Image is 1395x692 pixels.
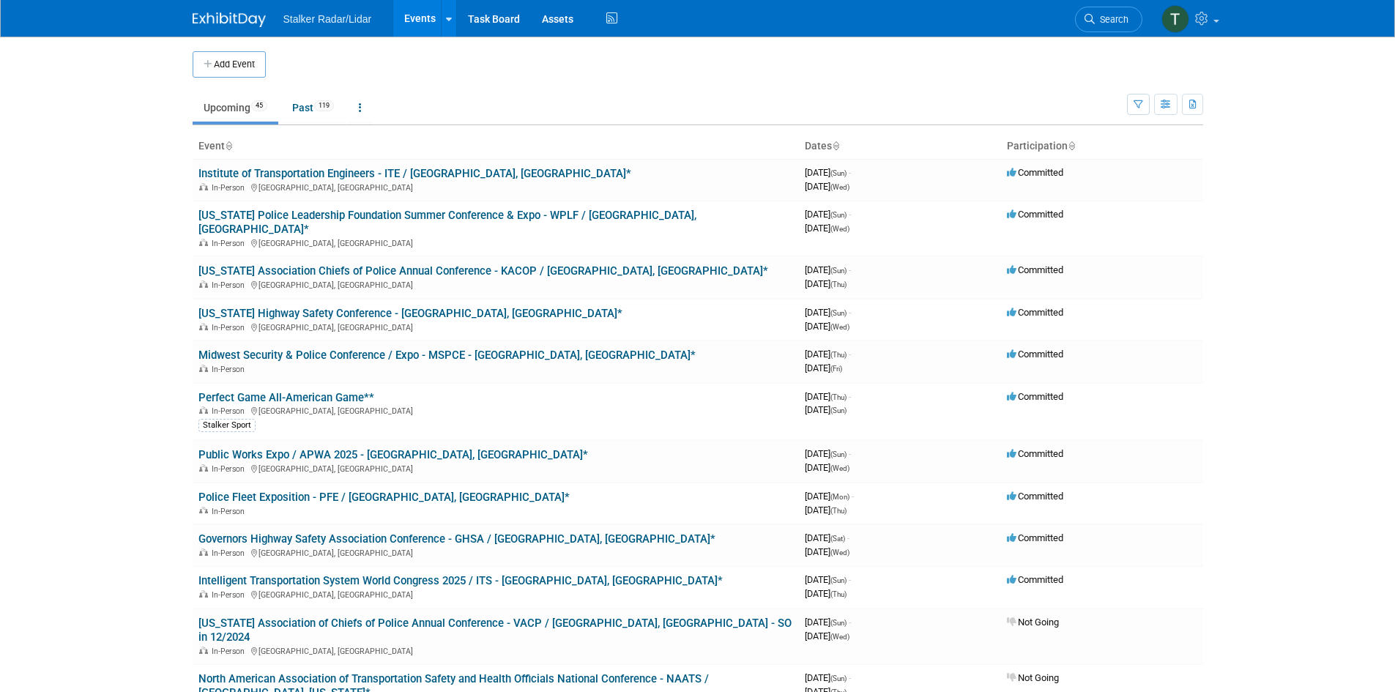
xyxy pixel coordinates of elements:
[805,505,847,516] span: [DATE]
[193,51,266,78] button: Add Event
[805,574,851,585] span: [DATE]
[199,548,208,556] img: In-Person Event
[198,278,793,290] div: [GEOGRAPHIC_DATA], [GEOGRAPHIC_DATA]
[830,674,847,682] span: (Sun)
[830,183,849,191] span: (Wed)
[212,647,249,656] span: In-Person
[830,169,847,177] span: (Sun)
[830,590,847,598] span: (Thu)
[830,535,845,543] span: (Sat)
[198,419,256,432] div: Stalker Sport
[198,209,696,236] a: [US_STATE] Police Leadership Foundation Summer Conference & Expo - WPLF / [GEOGRAPHIC_DATA], [GEO...
[830,633,849,641] span: (Wed)
[805,181,849,192] span: [DATE]
[198,644,793,656] div: [GEOGRAPHIC_DATA], [GEOGRAPHIC_DATA]
[212,365,249,374] span: In-Person
[1007,491,1063,502] span: Committed
[198,617,792,644] a: [US_STATE] Association of Chiefs of Police Annual Conference - VACP / [GEOGRAPHIC_DATA], [GEOGRAP...
[1007,307,1063,318] span: Committed
[805,546,849,557] span: [DATE]
[314,100,334,111] span: 119
[198,491,570,504] a: Police Fleet Exposition - PFE / [GEOGRAPHIC_DATA], [GEOGRAPHIC_DATA]*
[281,94,345,122] a: Past119
[1075,7,1142,32] a: Search
[849,307,851,318] span: -
[193,134,799,159] th: Event
[832,140,839,152] a: Sort by Start Date
[199,647,208,654] img: In-Person Event
[805,349,851,360] span: [DATE]
[849,167,851,178] span: -
[193,94,278,122] a: Upcoming45
[1007,574,1063,585] span: Committed
[805,209,851,220] span: [DATE]
[805,391,851,402] span: [DATE]
[830,267,847,275] span: (Sun)
[212,464,249,474] span: In-Person
[830,576,847,584] span: (Sun)
[1007,617,1059,628] span: Not Going
[830,323,849,331] span: (Wed)
[1161,5,1189,33] img: Tommy Yates
[198,404,793,416] div: [GEOGRAPHIC_DATA], [GEOGRAPHIC_DATA]
[830,507,847,515] span: (Thu)
[830,548,849,557] span: (Wed)
[198,307,622,320] a: [US_STATE] Highway Safety Conference - [GEOGRAPHIC_DATA], [GEOGRAPHIC_DATA]*
[805,672,851,683] span: [DATE]
[805,617,851,628] span: [DATE]
[1007,391,1063,402] span: Committed
[1007,264,1063,275] span: Committed
[830,280,847,289] span: (Thu)
[805,223,849,234] span: [DATE]
[830,619,847,627] span: (Sun)
[198,588,793,600] div: [GEOGRAPHIC_DATA], [GEOGRAPHIC_DATA]
[198,391,374,404] a: Perfect Game All-American Game**
[198,264,768,278] a: [US_STATE] Association Chiefs of Police Annual Conference - KACOP / [GEOGRAPHIC_DATA], [GEOGRAPHI...
[847,532,849,543] span: -
[830,351,847,359] span: (Thu)
[849,448,851,459] span: -
[830,211,847,219] span: (Sun)
[849,391,851,402] span: -
[1007,672,1059,683] span: Not Going
[199,507,208,514] img: In-Person Event
[805,264,851,275] span: [DATE]
[805,462,849,473] span: [DATE]
[1001,134,1203,159] th: Participation
[198,574,723,587] a: Intelligent Transportation System World Congress 2025 / ITS - [GEOGRAPHIC_DATA], [GEOGRAPHIC_DATA]*
[199,365,208,372] img: In-Person Event
[212,548,249,558] span: In-Person
[199,239,208,246] img: In-Person Event
[1007,209,1063,220] span: Committed
[805,278,847,289] span: [DATE]
[849,672,851,683] span: -
[1007,448,1063,459] span: Committed
[849,264,851,275] span: -
[849,574,851,585] span: -
[1095,14,1128,25] span: Search
[805,404,847,415] span: [DATE]
[1007,167,1063,178] span: Committed
[198,546,793,558] div: [GEOGRAPHIC_DATA], [GEOGRAPHIC_DATA]
[199,323,208,330] img: In-Person Event
[212,280,249,290] span: In-Person
[198,349,696,362] a: Midwest Security & Police Conference / Expo - MSPCE - [GEOGRAPHIC_DATA], [GEOGRAPHIC_DATA]*
[805,362,842,373] span: [DATE]
[805,167,851,178] span: [DATE]
[212,590,249,600] span: In-Person
[830,309,847,317] span: (Sun)
[830,393,847,401] span: (Thu)
[830,365,842,373] span: (Fri)
[198,181,793,193] div: [GEOGRAPHIC_DATA], [GEOGRAPHIC_DATA]
[805,630,849,641] span: [DATE]
[830,450,847,458] span: (Sun)
[1068,140,1075,152] a: Sort by Participation Type
[198,167,631,180] a: Institute of Transportation Engineers - ITE / [GEOGRAPHIC_DATA], [GEOGRAPHIC_DATA]*
[198,448,588,461] a: Public Works Expo / APWA 2025 - [GEOGRAPHIC_DATA], [GEOGRAPHIC_DATA]*
[225,140,232,152] a: Sort by Event Name
[283,13,372,25] span: Stalker Radar/Lidar
[805,532,849,543] span: [DATE]
[799,134,1001,159] th: Dates
[198,532,715,546] a: Governors Highway Safety Association Conference - GHSA / [GEOGRAPHIC_DATA], [GEOGRAPHIC_DATA]*
[212,406,249,416] span: In-Person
